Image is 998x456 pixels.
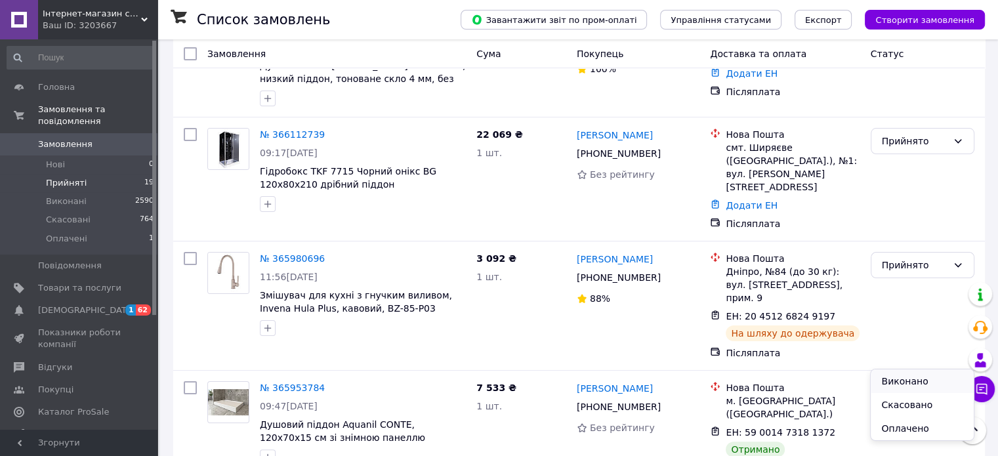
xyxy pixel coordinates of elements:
span: Товари та послуги [38,282,121,294]
span: 764 [140,214,154,226]
span: Замовлення [38,138,93,150]
div: Нова Пошта [726,128,860,141]
span: 0 [149,159,154,171]
a: Додати ЕН [726,68,778,79]
a: [PERSON_NAME] [577,129,653,142]
span: 7 533 ₴ [476,383,516,393]
span: Оплачені [46,233,87,245]
div: [PHONE_NUMBER] [574,398,663,416]
span: 1 шт. [476,401,502,411]
span: 09:47[DATE] [260,401,318,411]
span: 09:17[DATE] [260,148,318,158]
span: 100% [590,64,616,74]
span: Управління статусами [671,15,771,25]
div: Прийнято [882,134,947,148]
span: Створити замовлення [875,15,974,25]
span: Доставка та оплата [710,49,806,59]
span: Відгуки [38,362,72,373]
a: [PERSON_NAME] [577,253,653,266]
div: Нова Пошта [726,252,860,265]
span: Покупець [577,49,623,59]
div: Післяплата [726,346,860,360]
span: Нові [46,159,65,171]
li: Виконано [871,369,973,393]
a: [PERSON_NAME] [577,382,653,395]
span: 22 069 ₴ [476,129,523,140]
a: № 366112739 [260,129,325,140]
span: Виконані [46,196,87,207]
span: Скасовані [46,214,91,226]
span: 1 [149,233,154,245]
span: 62 [136,304,151,316]
span: Без рейтингу [590,169,655,180]
span: 3 092 ₴ [476,253,516,264]
div: Післяплата [726,85,860,98]
button: Експорт [795,10,852,30]
div: Дніпро, №84 (до 30 кг): вул. [STREET_ADDRESS], прим. 9 [726,265,860,304]
div: [PHONE_NUMBER] [574,144,663,163]
img: Фото товару [208,129,249,169]
span: Статус [871,49,904,59]
a: Душовий піддон Aquanil CONTE, 120х70х15 см зі знімною панеллю [260,419,425,443]
li: Оплачено [871,417,973,440]
span: Експорт [805,15,842,25]
a: Створити замовлення [852,14,985,24]
div: Прийнято [882,258,947,272]
span: 88% [590,293,610,304]
button: Завантажити звіт по пром-оплаті [461,10,647,30]
span: ЕН: 20 4512 6824 9197 [726,311,835,321]
div: Ваш ID: 3203667 [43,20,157,31]
span: Завантажити звіт по пром-оплаті [471,14,636,26]
span: Cума [476,49,501,59]
span: Замовлення [207,49,266,59]
a: Фото товару [207,252,249,294]
span: Інтернет-магазин сантехніки SANTEHNICHNO.COM.UA [43,8,141,20]
span: Каталог ProSale [38,406,109,418]
span: Показники роботи компанії [38,327,121,350]
div: смт. Ширяєве ([GEOGRAPHIC_DATA].), №1: вул. [PERSON_NAME][STREET_ADDRESS] [726,141,860,194]
img: Фото товару [208,389,249,416]
input: Пошук [7,46,155,70]
div: Післяплата [726,217,860,230]
span: Повідомлення [38,260,102,272]
a: Душовий бокс [PERSON_NAME] 90х90х210, низкий піддон, тоноване скло 4 мм, без форсунок, без електр... [260,60,465,97]
a: Фото товару [207,381,249,423]
div: Нова Пошта [726,381,860,394]
div: На шляху до одержувача [726,325,860,341]
a: № 365980696 [260,253,325,264]
span: 19 [144,177,154,189]
a: Фото товару [207,128,249,170]
span: Покупці [38,384,73,396]
li: Скасовано [871,393,973,417]
span: Без рейтингу [590,423,655,433]
span: Прийняті [46,177,87,189]
div: м. [GEOGRAPHIC_DATA] ([GEOGRAPHIC_DATA].) [726,394,860,421]
span: Головна [38,81,75,93]
a: № 365953784 [260,383,325,393]
span: [DEMOGRAPHIC_DATA] [38,304,135,316]
a: Гідробокс TKF 7715 Чорний онікс BG 120х80х210 дрібний піддон [260,166,436,190]
h1: Список замовлень [197,12,330,28]
span: Замовлення та повідомлення [38,104,157,127]
button: Чат з покупцем [968,376,995,402]
span: 2590 [135,196,154,207]
button: Створити замовлення [865,10,985,30]
div: [PHONE_NUMBER] [574,268,663,287]
span: 11:56[DATE] [260,272,318,282]
a: Додати ЕН [726,200,778,211]
span: Аналітика [38,428,83,440]
span: 1 шт. [476,148,502,158]
a: Змішувач для кухні з гнучким виливом, Invena Hula Plus, кавовий, BZ-85-P03 [260,290,452,314]
img: Фото товару [208,253,249,293]
span: ЕН: 59 0014 7318 1372 [726,427,835,438]
span: 1 [125,304,136,316]
button: Управління статусами [660,10,781,30]
span: 1 шт. [476,272,502,282]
